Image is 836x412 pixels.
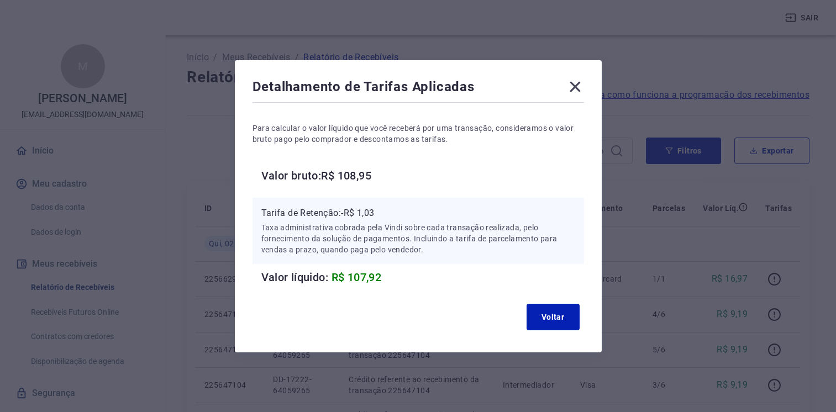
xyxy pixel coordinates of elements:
[253,78,584,100] div: Detalhamento de Tarifas Aplicadas
[261,268,584,286] h6: Valor líquido:
[261,207,575,220] p: Tarifa de Retenção: -R$ 1,03
[527,304,580,330] button: Voltar
[253,123,584,145] p: Para calcular o valor líquido que você receberá por uma transação, consideramos o valor bruto pag...
[261,222,575,255] p: Taxa administrativa cobrada pela Vindi sobre cada transação realizada, pelo fornecimento da soluç...
[261,167,584,184] h6: Valor bruto: R$ 108,95
[332,271,382,284] span: R$ 107,92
